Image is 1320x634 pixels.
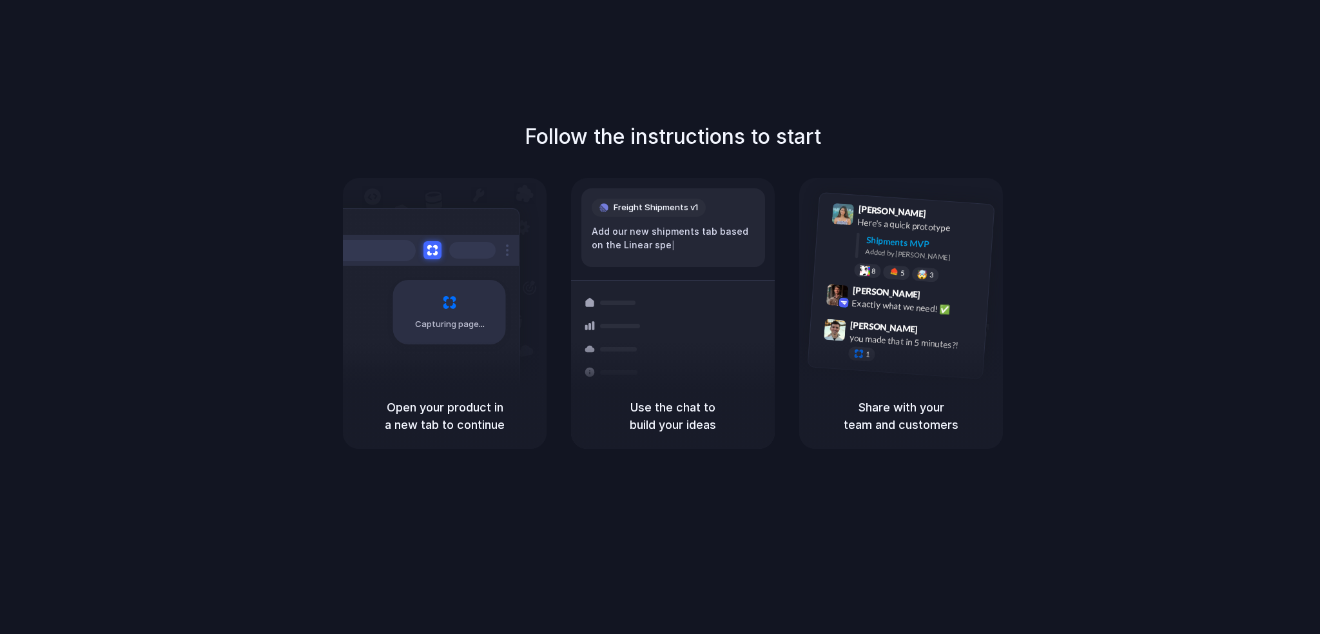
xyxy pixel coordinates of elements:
span: Freight Shipments v1 [614,201,698,214]
div: Added by [PERSON_NAME] [865,246,984,265]
div: you made that in 5 minutes?! [849,332,978,353]
span: [PERSON_NAME] [858,202,926,221]
span: | [672,240,675,250]
h1: Follow the instructions to start [525,121,821,152]
div: Here's a quick prototype [857,215,986,237]
h5: Open your product in a new tab to continue [358,399,531,433]
span: 5 [900,270,905,277]
div: 🤯 [917,270,928,280]
span: 9:41 AM [930,208,956,224]
div: Add our new shipments tab based on the Linear spe [592,224,755,252]
span: 9:47 AM [922,324,948,340]
span: Capturing page [415,318,487,331]
span: 9:42 AM [924,290,951,305]
div: Exactly what we need! ✅ [851,297,980,319]
h5: Use the chat to build your ideas [587,399,759,433]
span: [PERSON_NAME] [850,318,918,337]
span: 1 [866,351,870,358]
span: 3 [929,272,934,279]
h5: Share with your team and customers [815,399,987,433]
div: Shipments MVP [866,233,985,255]
span: [PERSON_NAME] [852,283,920,302]
span: 8 [871,268,876,275]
